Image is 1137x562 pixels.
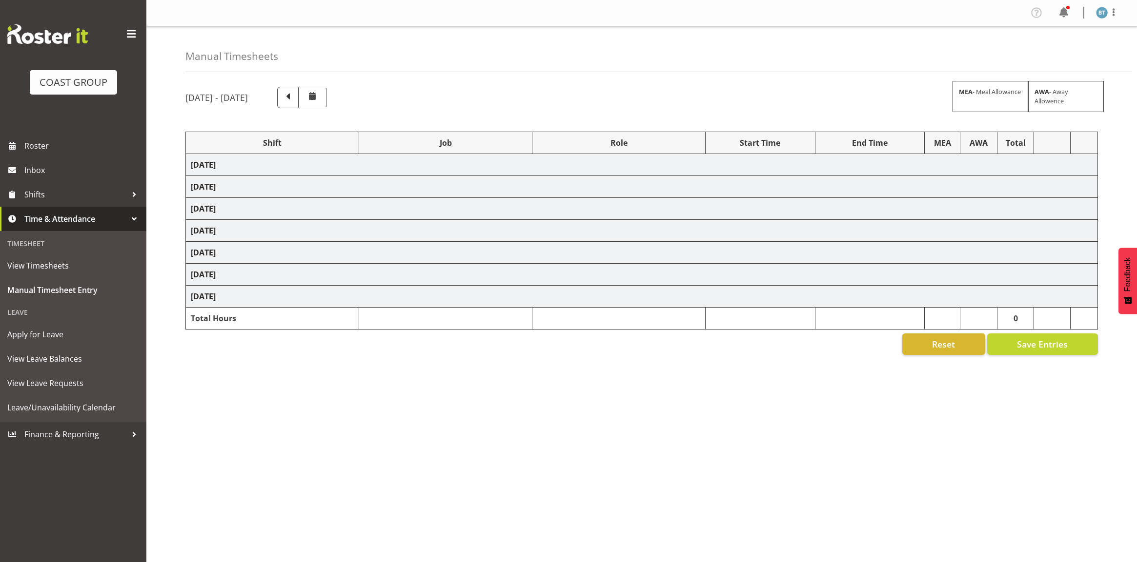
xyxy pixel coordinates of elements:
[1035,87,1049,96] strong: AWA
[186,220,1098,242] td: [DATE]
[930,137,955,149] div: MEA
[1096,7,1108,19] img: benjamin-thomas-geden4470.jpg
[1017,338,1068,350] span: Save Entries
[2,371,144,395] a: View Leave Requests
[186,242,1098,264] td: [DATE]
[2,322,144,347] a: Apply for Leave
[820,137,919,149] div: End Time
[959,87,973,96] strong: MEA
[2,302,144,322] div: Leave
[40,75,107,90] div: COAST GROUP
[24,138,142,153] span: Roster
[185,92,248,103] h5: [DATE] - [DATE]
[7,283,139,297] span: Manual Timesheet Entry
[987,333,1098,355] button: Save Entries
[186,264,1098,286] td: [DATE]
[1118,248,1137,314] button: Feedback - Show survey
[186,308,359,329] td: Total Hours
[953,81,1028,112] div: - Meal Allowance
[7,400,139,415] span: Leave/Unavailability Calendar
[2,253,144,278] a: View Timesheets
[24,427,127,442] span: Finance & Reporting
[7,376,139,390] span: View Leave Requests
[2,233,144,253] div: Timesheet
[186,286,1098,308] td: [DATE]
[24,212,127,226] span: Time & Attendance
[7,24,88,44] img: Rosterit website logo
[191,137,354,149] div: Shift
[185,51,278,62] h4: Manual Timesheets
[24,163,142,177] span: Inbox
[537,137,700,149] div: Role
[7,258,139,273] span: View Timesheets
[2,278,144,302] a: Manual Timesheet Entry
[2,347,144,371] a: View Leave Balances
[186,176,1098,198] td: [DATE]
[7,351,139,366] span: View Leave Balances
[1002,137,1029,149] div: Total
[932,338,955,350] span: Reset
[902,333,985,355] button: Reset
[2,395,144,420] a: Leave/Unavailability Calendar
[1028,81,1104,112] div: - Away Allowence
[711,137,810,149] div: Start Time
[997,308,1034,329] td: 0
[7,327,139,342] span: Apply for Leave
[965,137,992,149] div: AWA
[1123,257,1132,291] span: Feedback
[24,187,127,202] span: Shifts
[364,137,527,149] div: Job
[186,198,1098,220] td: [DATE]
[186,154,1098,176] td: [DATE]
